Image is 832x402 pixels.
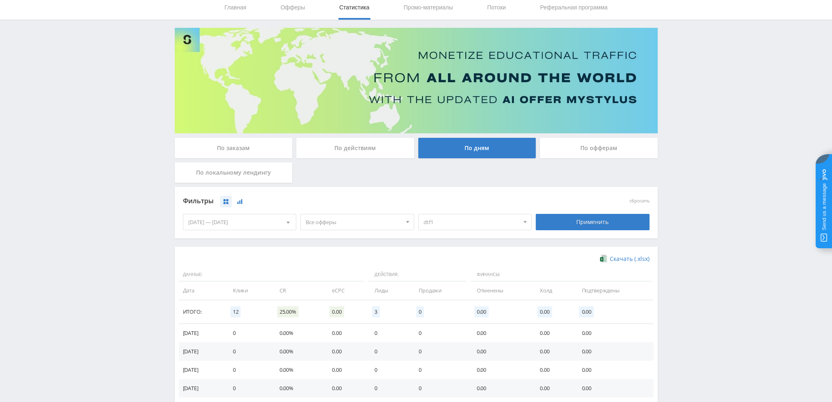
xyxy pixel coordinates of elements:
span: Все офферы [306,214,401,230]
div: По дням [418,138,536,158]
td: 0.00 [469,361,532,379]
td: 0 [366,379,410,398]
td: 0.00 [469,324,532,342]
div: По офферам [540,138,658,158]
div: По заказам [175,138,293,158]
td: Итого: [179,300,225,324]
td: 0 [225,379,271,398]
td: 0.00% [271,361,324,379]
td: Клики [225,281,271,300]
td: 0.00 [573,379,653,398]
span: dtf1 [424,214,519,230]
div: [DATE] — [DATE] [183,214,296,230]
div: По локальному лендингу [175,162,293,183]
span: 0 [416,306,424,317]
td: 0.00 [532,342,573,361]
td: 0.00 [532,379,573,398]
td: Холд [532,281,573,300]
td: [DATE] [179,324,225,342]
td: 0.00 [324,342,366,361]
td: 0.00% [271,342,324,361]
td: 0.00% [271,324,324,342]
td: 0 [366,342,410,361]
td: 0 [410,361,468,379]
td: 0 [225,361,271,379]
td: 0 [366,361,410,379]
div: По действиям [296,138,414,158]
td: 0 [225,324,271,342]
span: Финансы: [471,268,652,282]
td: 0.00 [324,324,366,342]
td: Отменены [469,281,532,300]
td: 0 [410,342,468,361]
td: 0.00 [324,361,366,379]
td: 0.00 [573,324,653,342]
span: Данные: [179,268,364,282]
td: [DATE] [179,342,225,361]
span: Скачать (.xlsx) [610,256,649,262]
td: 0 [366,324,410,342]
td: 0.00% [271,379,324,398]
td: 0.00 [532,324,573,342]
td: 0.00 [573,361,653,379]
td: [DATE] [179,361,225,379]
td: 0 [410,379,468,398]
td: Дата [179,281,225,300]
div: Применить [536,214,649,230]
span: 3 [372,306,380,317]
span: 0.00 [474,306,489,317]
button: сбросить [629,198,649,204]
span: Действия: [368,268,467,282]
td: eCPC [324,281,366,300]
span: 12 [230,306,241,317]
td: CR [271,281,324,300]
span: 0.00 [579,306,593,317]
span: 0.00 [537,306,552,317]
td: 0 [410,324,468,342]
div: Фильтры [183,195,532,207]
td: Подтверждены [573,281,653,300]
td: Продажи [410,281,468,300]
td: 0 [225,342,271,361]
td: 0.00 [469,379,532,398]
img: xlsx [600,254,607,263]
td: 0.00 [573,342,653,361]
img: Banner [175,28,658,133]
td: 0.00 [532,361,573,379]
span: 0.00 [329,306,344,317]
td: 0.00 [324,379,366,398]
a: Скачать (.xlsx) [600,255,649,263]
td: Лиды [366,281,410,300]
span: 25.00% [277,306,299,317]
td: [DATE] [179,379,225,398]
td: 0.00 [469,342,532,361]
